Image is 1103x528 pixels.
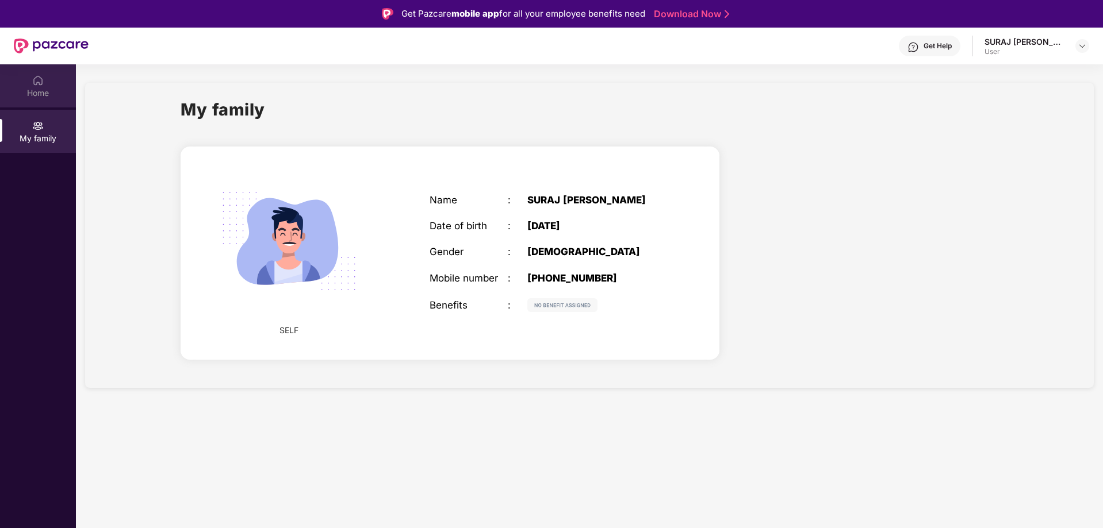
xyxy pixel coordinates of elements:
div: Benefits [430,299,508,311]
div: [DEMOGRAPHIC_DATA] [527,246,664,257]
div: User [985,47,1065,56]
div: : [508,272,527,284]
div: [PHONE_NUMBER] [527,272,664,284]
div: : [508,194,527,206]
div: Mobile number [430,272,508,284]
div: SURAJ [PERSON_NAME] [985,36,1065,47]
div: Name [430,194,508,206]
img: Logo [382,8,393,20]
img: New Pazcare Logo [14,38,89,53]
div: SURAJ [PERSON_NAME] [527,194,664,206]
div: Gender [430,246,508,257]
div: Get Pazcare for all your employee benefits need [401,7,645,21]
h1: My family [181,97,265,122]
strong: mobile app [451,8,499,19]
span: SELF [279,324,298,337]
div: : [508,246,527,257]
img: svg+xml;base64,PHN2ZyBpZD0iRHJvcGRvd24tMzJ4MzIiIHhtbG5zPSJodHRwOi8vd3d3LnczLm9yZy8yMDAwL3N2ZyIgd2... [1078,41,1087,51]
img: svg+xml;base64,PHN2ZyBpZD0iSG9tZSIgeG1sbnM9Imh0dHA6Ly93d3cudzMub3JnLzIwMDAvc3ZnIiB3aWR0aD0iMjAiIG... [32,75,44,86]
a: Download Now [654,8,726,20]
img: svg+xml;base64,PHN2ZyBpZD0iSGVscC0zMngzMiIgeG1sbnM9Imh0dHA6Ly93d3cudzMub3JnLzIwMDAvc3ZnIiB3aWR0aD... [907,41,919,53]
div: [DATE] [527,220,664,232]
div: Date of birth [430,220,508,232]
div: : [508,299,527,311]
img: Stroke [725,8,729,20]
img: svg+xml;base64,PHN2ZyB4bWxucz0iaHR0cDovL3d3dy53My5vcmcvMjAwMC9zdmciIHdpZHRoPSIxMjIiIGhlaWdodD0iMj... [527,298,598,312]
div: : [508,220,527,232]
div: Get Help [924,41,952,51]
img: svg+xml;base64,PHN2ZyB4bWxucz0iaHR0cDovL3d3dy53My5vcmcvMjAwMC9zdmciIHdpZHRoPSIyMjQiIGhlaWdodD0iMT... [206,158,372,323]
img: svg+xml;base64,PHN2ZyB3aWR0aD0iMjAiIGhlaWdodD0iMjAiIHZpZXdCb3g9IjAgMCAyMCAyMCIgZmlsbD0ibm9uZSIgeG... [32,120,44,132]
